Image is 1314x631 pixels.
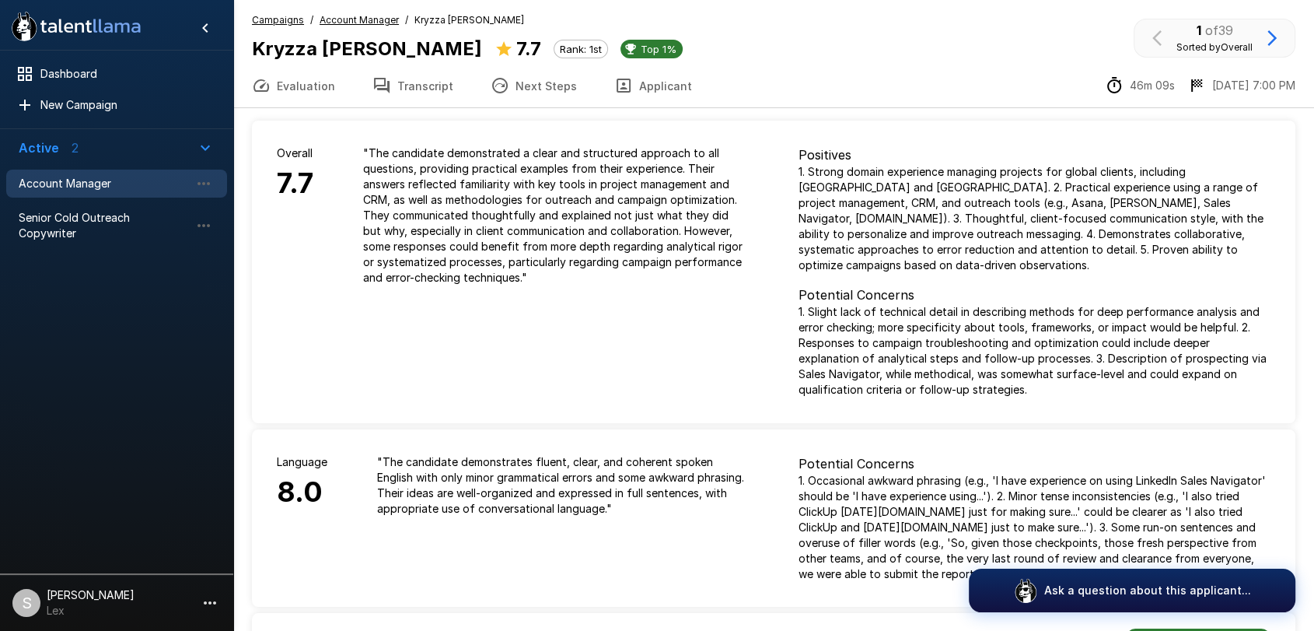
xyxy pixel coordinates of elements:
[310,12,313,28] span: /
[277,161,313,206] h6: 7.7
[277,145,313,161] p: Overall
[363,145,749,286] p: " The candidate demonstrated a clear and structured approach to all questions, providing practica...
[799,145,1270,164] p: Positives
[1105,76,1175,95] div: The time between starting and completing the interview
[1187,76,1295,95] div: The date and time when the interview was completed
[596,64,711,107] button: Applicant
[799,454,1270,473] p: Potential Concerns
[799,164,1270,273] p: 1. Strong domain experience managing projects for global clients, including [GEOGRAPHIC_DATA] and...
[277,454,327,470] p: Language
[1044,583,1251,598] p: Ask a question about this applicant...
[1013,578,1038,603] img: logo_glasses@2x.png
[377,454,749,517] p: " The candidate demonstrates fluent, clear, and coherent spoken English with only minor grammatic...
[969,569,1295,612] button: Ask a question about this applicant...
[405,12,408,28] span: /
[799,473,1270,582] p: 1. Occasional awkward phrasing (e.g., 'I have experience on using LinkedIn Sales Navigator' shoul...
[414,12,524,28] span: Kryzza [PERSON_NAME]
[1176,41,1253,53] span: Sorted by Overall
[472,64,596,107] button: Next Steps
[277,470,327,515] h6: 8.0
[354,64,472,107] button: Transcript
[1130,78,1175,93] p: 46m 09s
[320,14,399,26] u: Account Manager
[1205,23,1233,38] span: of 39
[516,37,541,60] b: 7.7
[799,304,1270,398] p: 1. Slight lack of technical detail in describing methods for deep performance analysis and error ...
[1212,78,1295,93] p: [DATE] 7:00 PM
[634,43,683,55] span: Top 1%
[799,286,1270,304] p: Potential Concerns
[554,43,607,55] span: Rank: 1st
[233,64,354,107] button: Evaluation
[252,37,482,60] b: Kryzza [PERSON_NAME]
[1197,23,1201,38] b: 1
[252,14,304,26] u: Campaigns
